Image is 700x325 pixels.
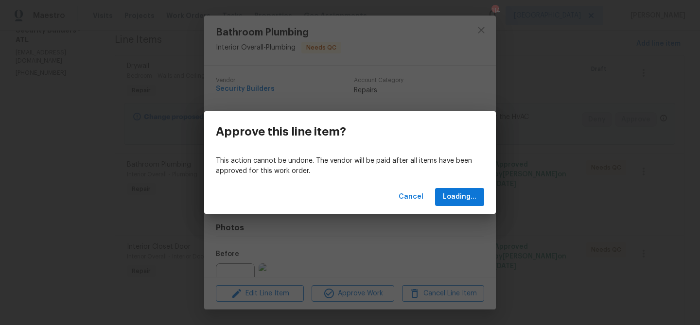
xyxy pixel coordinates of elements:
h3: Approve this line item? [216,125,346,138]
p: This action cannot be undone. The vendor will be paid after all items have been approved for this... [216,156,484,176]
span: Cancel [399,191,423,203]
button: Loading... [435,188,484,206]
button: Cancel [395,188,427,206]
span: Loading... [443,191,476,203]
